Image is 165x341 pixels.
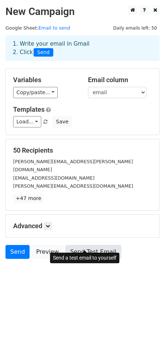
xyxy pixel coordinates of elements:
h5: Email column [88,76,152,84]
small: [PERSON_NAME][EMAIL_ADDRESS][DOMAIN_NAME] [13,183,133,189]
a: Templates [13,106,45,113]
h5: Advanced [13,222,152,230]
small: [PERSON_NAME][EMAIL_ADDRESS][PERSON_NAME][DOMAIN_NAME] [13,159,133,173]
span: Daily emails left: 50 [111,24,160,32]
a: Send Test Email [65,245,121,259]
a: Copy/paste... [13,87,58,98]
a: Email to send [38,25,70,31]
a: Send [5,245,30,259]
a: Load... [13,116,41,127]
h2: New Campaign [5,5,160,18]
a: +47 more [13,194,44,203]
h5: 50 Recipients [13,146,152,154]
iframe: Chat Widget [128,306,165,341]
h5: Variables [13,76,77,84]
button: Save [53,116,72,127]
small: [EMAIL_ADDRESS][DOMAIN_NAME] [13,175,95,181]
span: Send [34,48,53,57]
div: 1. Write your email in Gmail 2. Click [7,40,158,57]
small: Google Sheet: [5,25,70,31]
a: Preview [31,245,64,259]
a: Daily emails left: 50 [111,25,160,31]
div: Send a test email to yourself [50,253,119,263]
